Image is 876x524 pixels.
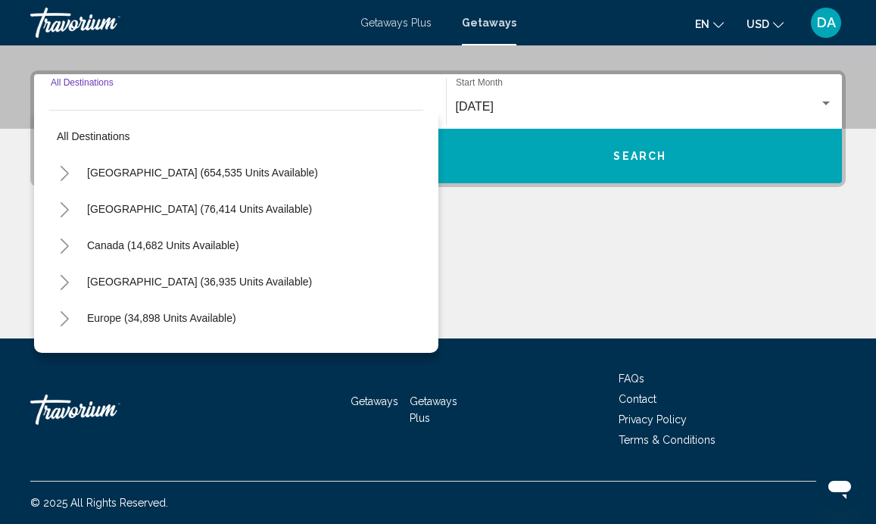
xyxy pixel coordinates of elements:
button: Toggle Australia (2,996 units available) [49,339,79,370]
span: Europe (34,898 units available) [87,312,236,324]
span: © 2025 All Rights Reserved. [30,497,168,509]
button: Toggle United States (654,535 units available) [49,158,79,188]
button: [GEOGRAPHIC_DATA] (76,414 units available) [79,192,320,226]
div: Search widget [34,74,842,183]
button: [GEOGRAPHIC_DATA] (654,535 units available) [79,155,326,190]
span: [GEOGRAPHIC_DATA] (36,935 units available) [87,276,312,288]
button: Change currency [747,13,784,35]
a: Getaways [351,395,398,407]
span: DA [817,15,836,30]
iframe: Button to launch messaging window [815,463,864,512]
span: Search [613,151,666,163]
a: Getaways [462,17,516,29]
button: Canada (14,682 units available) [79,228,247,263]
span: All destinations [57,130,130,142]
a: FAQs [619,373,644,385]
button: Search [438,129,843,183]
span: [GEOGRAPHIC_DATA] (76,414 units available) [87,203,312,215]
button: Toggle Caribbean & Atlantic Islands (36,935 units available) [49,267,79,297]
a: Terms & Conditions [619,434,715,446]
a: Travorium [30,8,345,38]
span: Canada (14,682 units available) [87,239,239,251]
button: All destinations [49,119,423,154]
a: Contact [619,393,656,405]
span: [DATE] [456,100,494,113]
span: [GEOGRAPHIC_DATA] (654,535 units available) [87,167,318,179]
button: Toggle Europe (34,898 units available) [49,303,79,333]
a: Getaways Plus [410,395,457,424]
span: en [695,18,709,30]
button: [GEOGRAPHIC_DATA] (36,935 units available) [79,264,320,299]
button: Toggle Mexico (76,414 units available) [49,194,79,224]
a: Privacy Policy [619,413,687,426]
a: Getaways Plus [360,17,432,29]
button: Australia (2,996 units available) [79,337,245,372]
a: Travorium [30,387,182,432]
button: Toggle Canada (14,682 units available) [49,230,79,260]
span: USD [747,18,769,30]
button: Change language [695,13,724,35]
button: Europe (34,898 units available) [79,301,244,335]
button: User Menu [806,7,846,39]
